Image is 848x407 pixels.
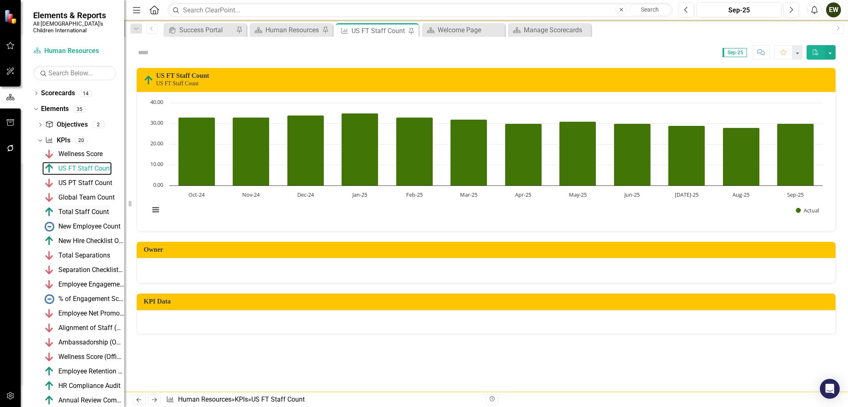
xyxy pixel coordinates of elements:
[42,292,124,306] a: % of Engagement Score Target
[150,119,163,126] text: 30.00
[75,137,88,144] div: 20
[42,205,109,219] a: Total Staff Count
[352,191,367,198] text: Jan-25
[44,164,54,173] img: Above Target
[668,125,705,185] path: Jul-25, 29. Actual.
[699,5,778,15] div: Sep-25
[45,136,70,145] a: KPIs
[777,123,814,185] path: Sep-25, 30. Actual.
[58,165,112,172] div: US FT Staff Count
[44,149,54,159] img: Below Plan
[42,379,120,393] a: HR Compliance Audit
[168,3,672,17] input: Search ClearPoint...
[826,2,841,17] button: EW
[505,123,542,185] path: Apr-25, 30. Actual.
[450,119,487,185] path: Mar-25, 32. Actual.
[44,352,54,362] img: Below Plan
[524,25,589,35] div: Manage Scorecards
[58,397,124,404] div: Annual Review Completion
[92,121,105,128] div: 2
[515,191,531,198] text: Apr-25
[675,191,699,198] text: [DATE]-25
[156,80,199,87] small: US FT Staff Count
[396,117,433,185] path: Feb-25, 33. Actual.
[44,250,54,260] img: Below Plan
[460,191,477,198] text: Mar-25
[58,252,110,259] div: Total Separations
[33,66,116,80] input: Search Below...
[42,176,112,190] a: US PT Staff Count
[33,10,116,20] span: Elements & Reports
[58,223,120,230] div: New Employee Count
[150,98,163,106] text: 40.00
[696,2,781,17] button: Sep-25
[569,191,587,198] text: May-25
[58,310,124,317] div: Employee Net Promoter Score (NPS)
[73,106,86,113] div: 35
[235,395,248,403] a: KPIs
[58,295,124,303] div: % of Engagement Score Target
[156,72,209,79] a: US FT Staff Count
[42,278,124,291] a: Employee Engagement Score
[166,25,234,35] a: Success Portal
[42,263,124,277] a: Separation Checklists Outstanding
[144,246,831,253] h3: Owner
[58,237,124,245] div: New Hire Checklist Outstanding
[58,353,124,361] div: Wellness Score (Officevibe)
[42,220,120,233] a: New Employee Count
[179,25,234,35] div: Success Portal
[44,308,54,318] img: Below Plan
[233,117,270,185] path: Nov-24, 33. Actual.
[44,395,54,405] img: Above Target
[58,179,112,187] div: US PT Staff Count
[79,90,92,97] div: 14
[42,336,124,349] a: Ambassadorship (Officevibe)
[58,382,120,390] div: HR Compliance Audit
[178,395,231,403] a: Human Resources
[4,10,19,24] img: ClearPoint Strategy
[44,323,54,333] img: Below Plan
[559,121,596,185] path: May-25, 31. Actual.
[42,234,124,248] a: New Hire Checklist Outstanding
[58,208,109,216] div: Total Staff Count
[41,89,75,98] a: Scorecards
[44,178,54,188] img: Below Plan
[58,368,124,375] div: Employee Retention (12 month)
[42,321,124,335] a: Alignment of Staff (Officevibe)
[45,120,87,130] a: Objectives
[796,207,819,214] button: Show Actual
[58,281,124,288] div: Employee Engagement Score
[41,104,69,114] a: Elements
[297,191,314,198] text: Dec-24
[287,115,324,185] path: Dec-24, 34. Actual.
[42,191,115,204] a: Global Team Count
[42,162,112,175] a: US FT Staff Count
[42,365,124,378] a: Employee Retention (12 month)
[42,307,124,320] a: Employee Net Promoter Score (NPS)
[42,249,110,262] a: Total Separations
[406,191,423,198] text: Feb-25
[44,279,54,289] img: Below Plan
[629,4,670,16] button: Search
[787,191,804,198] text: Sep-25
[144,298,831,305] h3: KPI Data
[42,147,103,161] a: Wellness Score
[58,324,124,332] div: Alignment of Staff (Officevibe)
[510,25,589,35] a: Manage Scorecards
[145,99,827,223] svg: Interactive chart
[424,25,503,35] a: Welcome Page
[137,46,150,59] img: Not Defined
[150,140,163,147] text: 20.00
[251,395,305,403] div: US FT Staff Count
[44,222,54,231] img: No Information
[342,113,378,185] path: Jan-25, 35. Actual.
[58,194,115,201] div: Global Team Count
[145,99,827,223] div: Chart. Highcharts interactive chart.
[42,394,124,407] a: Annual Review Completion
[242,191,260,198] text: Nov-24
[614,123,651,185] path: Jun-25, 30. Actual.
[723,128,760,185] path: Aug-25, 28. Actual.
[58,150,103,158] div: Wellness Score
[44,193,54,202] img: Below Plan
